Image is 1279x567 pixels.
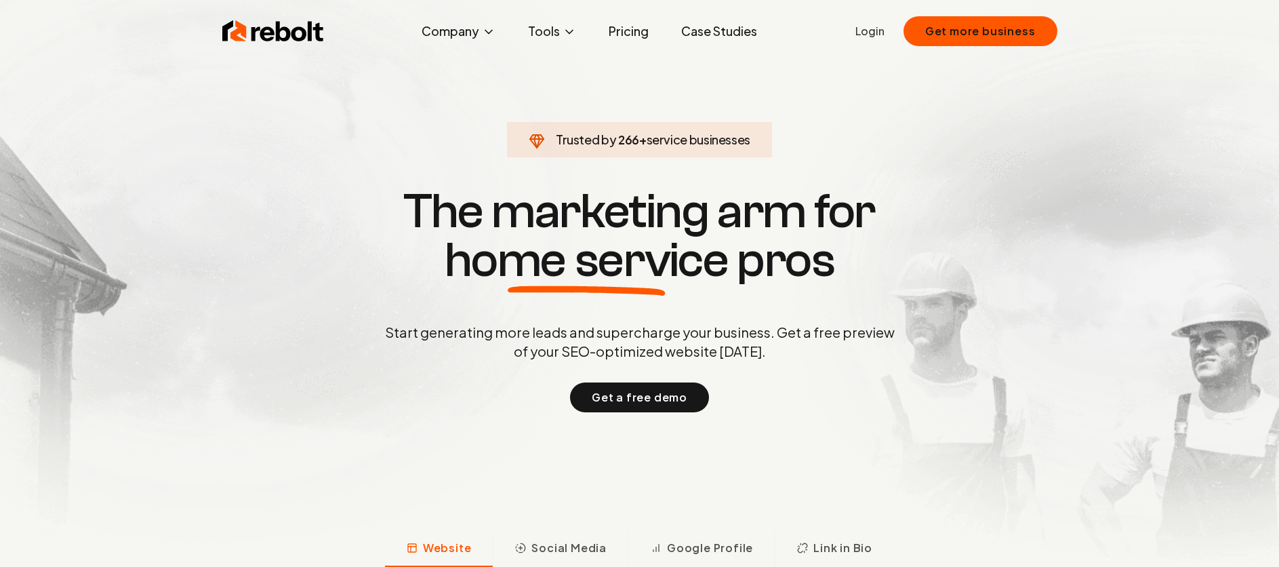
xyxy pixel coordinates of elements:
[598,18,659,45] a: Pricing
[570,383,709,412] button: Get a free demo
[385,532,493,567] button: Website
[556,132,616,147] span: Trusted by
[670,18,768,45] a: Case Studies
[639,132,647,147] span: +
[411,18,506,45] button: Company
[517,18,587,45] button: Tools
[667,540,753,556] span: Google Profile
[314,187,965,285] h1: The marketing arm for pros
[531,540,607,556] span: Social Media
[647,132,751,147] span: service businesses
[423,540,472,556] span: Website
[618,130,639,149] span: 266
[382,323,897,361] p: Start generating more leads and supercharge your business. Get a free preview of your SEO-optimiz...
[904,16,1057,46] button: Get more business
[445,236,729,285] span: home service
[222,18,324,45] img: Rebolt Logo
[493,532,628,567] button: Social Media
[813,540,872,556] span: Link in Bio
[628,532,775,567] button: Google Profile
[855,23,885,39] a: Login
[775,532,894,567] button: Link in Bio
